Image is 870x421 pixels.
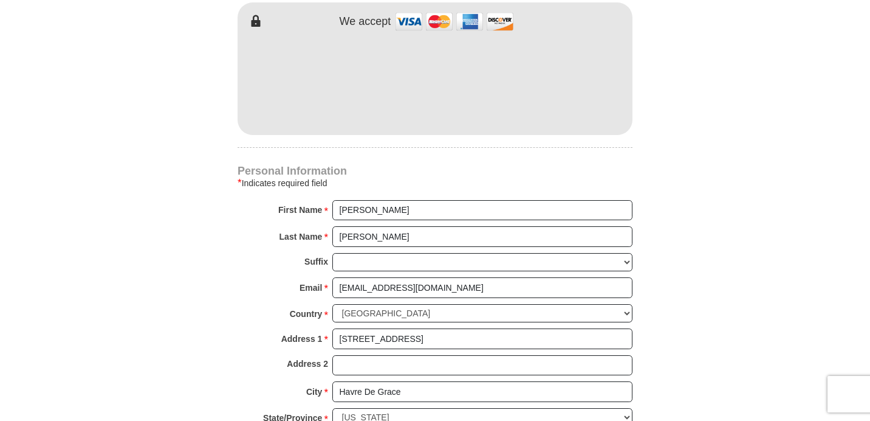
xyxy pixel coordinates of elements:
h4: We accept [340,15,391,29]
strong: Address 2 [287,355,328,372]
strong: City [306,383,322,400]
strong: Suffix [304,253,328,270]
strong: First Name [278,201,322,218]
div: Indicates required field [238,176,632,190]
strong: Email [300,279,322,296]
h4: Personal Information [238,166,632,176]
strong: Country [290,305,323,322]
strong: Last Name [279,228,323,245]
img: credit cards accepted [394,9,515,35]
strong: Address 1 [281,330,323,347]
